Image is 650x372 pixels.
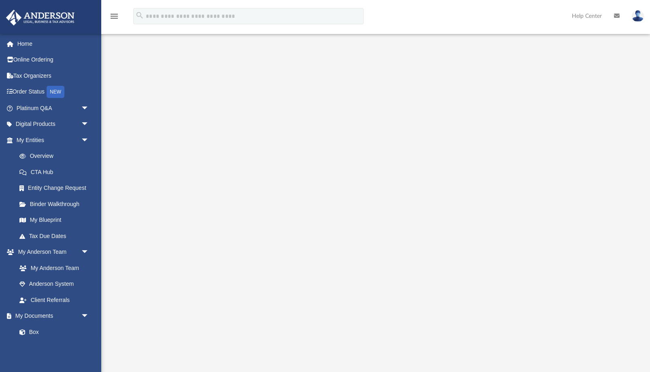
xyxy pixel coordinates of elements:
[6,52,101,68] a: Online Ordering
[6,36,101,52] a: Home
[81,308,97,325] span: arrow_drop_down
[6,116,101,132] a: Digital Productsarrow_drop_down
[11,260,93,276] a: My Anderson Team
[6,132,101,148] a: My Entitiesarrow_drop_down
[81,100,97,117] span: arrow_drop_down
[6,100,101,116] a: Platinum Q&Aarrow_drop_down
[11,324,93,340] a: Box
[11,340,97,356] a: Meeting Minutes
[81,244,97,261] span: arrow_drop_down
[81,116,97,133] span: arrow_drop_down
[6,84,101,100] a: Order StatusNEW
[11,164,101,180] a: CTA Hub
[109,11,119,21] i: menu
[11,180,101,196] a: Entity Change Request
[109,15,119,21] a: menu
[11,148,101,164] a: Overview
[11,196,101,212] a: Binder Walkthrough
[135,11,144,20] i: search
[6,308,97,324] a: My Documentsarrow_drop_down
[4,10,77,26] img: Anderson Advisors Platinum Portal
[47,86,64,98] div: NEW
[81,132,97,149] span: arrow_drop_down
[11,228,101,244] a: Tax Due Dates
[632,10,644,22] img: User Pic
[11,276,97,292] a: Anderson System
[11,292,97,308] a: Client Referrals
[6,244,97,260] a: My Anderson Teamarrow_drop_down
[11,212,97,228] a: My Blueprint
[6,68,101,84] a: Tax Organizers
